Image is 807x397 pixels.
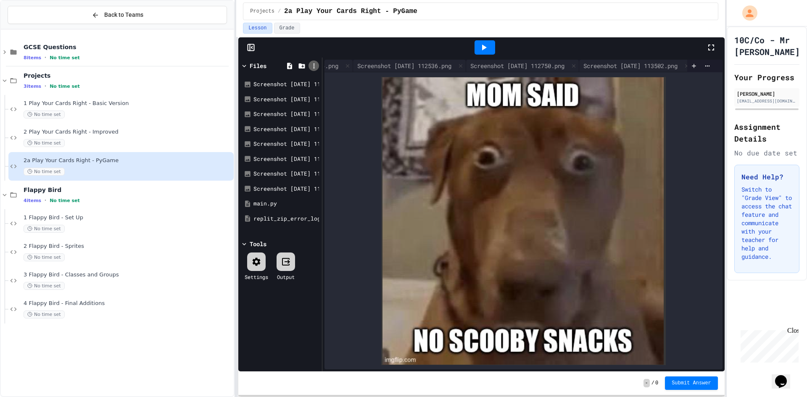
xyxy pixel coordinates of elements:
[24,84,41,89] span: 3 items
[24,129,232,136] span: 2 Play Your Cards Right - Improved
[24,282,65,290] span: No time set
[24,100,232,107] span: 1 Play Your Cards Right - Basic Version
[50,84,80,89] span: No time set
[253,200,319,208] div: main.py
[250,239,266,248] div: Tools
[733,3,760,23] div: My Account
[24,300,232,307] span: 4 Flappy Bird - Final Additions
[104,11,143,19] span: Back to Teams
[253,95,319,104] div: Screenshot [DATE] 112306.png
[24,110,65,118] span: No time set
[253,170,319,178] div: Screenshot [DATE] 113438.png
[24,271,232,279] span: 3 Flappy Bird - Classes and Groups
[24,186,232,194] span: Flappy Bird
[381,77,666,365] img: nEp+GGAAAAAElFTkSuQmCC
[24,55,41,60] span: 8 items
[665,376,718,390] button: Submit Answer
[24,43,232,51] span: GCSE Questions
[655,380,658,386] span: 0
[253,125,319,134] div: Screenshot [DATE] 112646.png
[466,60,579,72] div: Screenshot [DATE] 112750.png
[24,243,232,250] span: 2 Flappy Bird - Sprites
[253,185,319,193] div: Screenshot [DATE] 113502.png
[737,90,797,97] div: [PERSON_NAME]
[353,61,456,70] div: Screenshot [DATE] 112536.png
[278,8,281,15] span: /
[651,380,654,386] span: /
[45,54,46,61] span: •
[50,198,80,203] span: No time set
[24,198,41,203] span: 4 items
[24,72,232,79] span: Projects
[253,110,319,118] div: Screenshot [DATE] 112536.png
[274,23,300,34] button: Grade
[250,61,266,70] div: Files
[734,34,800,58] h1: 10C/Co - Mr [PERSON_NAME]
[24,253,65,261] span: No time set
[284,6,417,16] span: 2a Play Your Cards Right - PyGame
[772,363,799,389] iframe: chat widget
[253,140,319,148] div: Screenshot [DATE] 112750.png
[24,310,65,318] span: No time set
[253,215,319,223] div: replit_zip_error_log.txt
[353,60,466,72] div: Screenshot [DATE] 112536.png
[734,148,799,158] div: No due date set
[24,168,65,176] span: No time set
[250,8,274,15] span: Projects
[3,3,58,53] div: Chat with us now!Close
[45,83,46,89] span: •
[253,155,319,163] div: Screenshot [DATE] 113307.png
[50,55,80,60] span: No time set
[24,157,232,164] span: 2a Play Your Cards Right - PyGame
[8,6,227,24] button: Back to Teams
[741,172,792,182] h3: Need Help?
[24,214,232,221] span: 1 Flappy Bird - Set Up
[245,273,268,281] div: Settings
[24,225,65,233] span: No time set
[24,139,65,147] span: No time set
[579,61,682,70] div: Screenshot [DATE] 113502.png
[737,327,799,363] iframe: chat widget
[277,273,295,281] div: Output
[45,197,46,204] span: •
[466,61,569,70] div: Screenshot [DATE] 112750.png
[672,380,711,386] span: Submit Answer
[734,121,799,145] h2: Assignment Details
[643,379,650,387] span: -
[579,60,692,72] div: Screenshot [DATE] 113502.png
[741,185,792,261] p: Switch to "Grade View" to access the chat feature and communicate with your teacher for help and ...
[737,98,797,104] div: [EMAIL_ADDRESS][DOMAIN_NAME]
[734,71,799,83] h2: Your Progress
[253,80,319,89] div: Screenshot [DATE] 112407.png
[243,23,272,34] button: Lesson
